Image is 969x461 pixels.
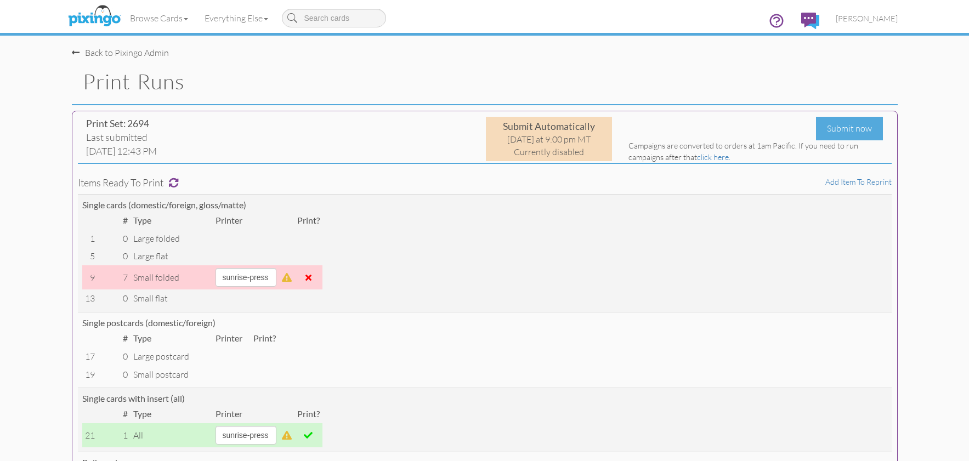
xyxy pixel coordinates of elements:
a: Everything Else [196,4,276,32]
td: Type [131,329,213,348]
td: 0 [98,289,131,308]
div: Print Set: 2694 [86,117,341,130]
td: 7 [98,265,131,289]
td: Print? [294,212,322,230]
td: 0 [98,348,131,366]
td: 17 [82,348,98,366]
a: Add item to reprint [825,177,892,186]
div: Single cards with insert (all) [82,392,887,405]
td: 1 [82,230,98,248]
td: Print? [294,405,322,423]
h4: Items ready to print [78,178,892,189]
td: 0 [98,366,131,384]
div: [DATE] at 9:00 pm MT [489,133,609,146]
td: 0 [98,247,131,265]
td: Type [131,405,213,423]
img: pixingo logo [65,3,123,30]
span: [PERSON_NAME] [836,14,898,23]
td: 0 [98,230,131,248]
div: Submit Automatically [489,119,609,133]
a: Browse Cards [122,4,196,32]
td: small folded [131,265,213,289]
td: # [98,212,131,230]
div: Single cards (domestic/foreign, gloss/matte) [82,199,887,212]
td: 13 [82,289,98,308]
td: 19 [82,366,98,384]
div: Last submitted [86,130,341,144]
div: Campaigns are converted to orders at 1am Pacific. If you need to run campaigns after that [628,140,883,163]
td: small postcard [131,366,213,384]
td: All [131,423,213,447]
td: small flat [131,289,213,308]
td: # [98,329,131,348]
td: 1 [98,423,131,447]
td: # [98,405,131,423]
img: comments.svg [801,13,819,29]
td: large postcard [131,348,213,366]
td: Printer [213,329,245,348]
td: 9 [82,265,98,289]
div: Submit now [816,117,883,140]
div: Back to Pixingo Admin [72,47,169,59]
div: Single postcards (domestic/foreign) [82,317,887,329]
h1: Print Runs [83,70,898,93]
td: Print? [251,329,279,348]
input: Search cards [282,9,386,27]
a: [PERSON_NAME] [828,4,906,32]
td: large folded [131,230,213,248]
td: large flat [131,247,213,265]
nav-back: Pixingo Admin [72,36,898,59]
div: [DATE] 12:43 PM [86,144,341,158]
a: click here. [697,152,730,162]
td: 21 [82,423,98,447]
td: Printer [213,212,279,230]
td: 5 [82,247,98,265]
td: Type [131,212,213,230]
td: Printer [213,405,279,423]
div: Currently disabled [489,146,609,158]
